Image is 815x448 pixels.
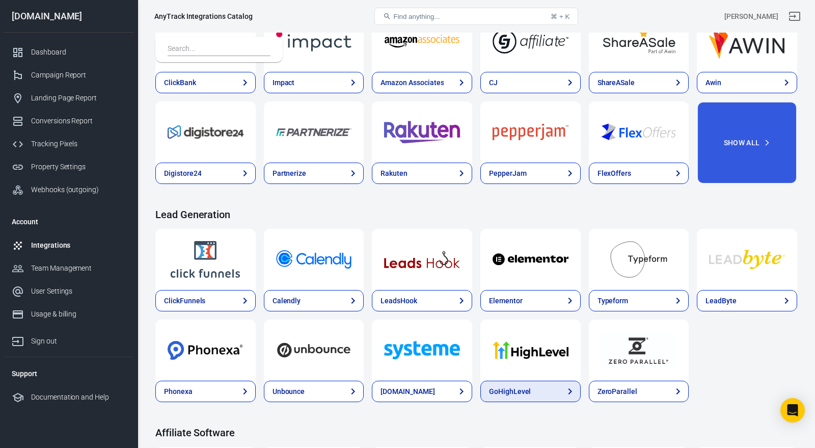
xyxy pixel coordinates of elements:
a: Property Settings [4,155,134,178]
div: Unbounce [273,386,305,397]
a: Webhooks (outgoing) [4,178,134,201]
a: Rakuten [372,163,472,184]
div: Digistore24 [164,168,201,179]
a: CJ [480,72,581,93]
a: Awin [697,72,797,93]
div: Account id: zL4j7kky [724,11,778,22]
a: Partnerize [264,163,364,184]
a: Systeme.io [372,320,472,381]
a: Phonexa [155,320,256,381]
img: Typeform [601,241,677,278]
img: Calendly [276,241,352,278]
div: PepperJam [489,168,527,179]
a: Digistore24 [155,163,256,184]
a: LeadByte [697,290,797,311]
a: Team Management [4,257,134,280]
img: LeadsHook [384,241,460,278]
div: ShareASale [597,77,635,88]
div: Team Management [31,263,126,274]
a: ShareASale [589,72,689,93]
a: Sign out [4,326,134,353]
a: Sign out [782,4,807,29]
a: Typeform [589,290,689,311]
img: CJ [493,23,568,60]
div: Phonexa [164,386,193,397]
a: Impact [264,11,364,72]
div: Amazon Associates [381,77,444,88]
img: ClickFunnels [168,241,243,278]
a: Typeform [589,229,689,290]
img: Phonexa [168,332,243,368]
a: PepperJam [480,163,581,184]
li: Support [4,361,134,386]
img: LeadByte [709,241,785,278]
a: ZeroParallel [589,381,689,402]
a: GoHighLevel [480,381,581,402]
div: Open Intercom Messenger [780,398,805,423]
img: ShareASale [601,23,677,60]
div: LeadsHook [381,296,417,306]
div: Webhooks (outgoing) [31,185,126,195]
a: Phonexa [155,381,256,402]
div: Partnerize [273,168,307,179]
a: Unbounce [264,381,364,402]
div: GoHighLevel [489,386,531,397]
a: Integrations [4,234,134,257]
img: Amazon Associates [384,23,460,60]
a: Elementor [480,290,581,311]
button: Find anything...⌘ + K [374,8,578,25]
div: User Settings [31,286,126,297]
a: Amazon Associates [372,72,472,93]
a: Digistore24 [155,101,256,163]
a: Tracking Pixels [4,133,134,155]
div: Rakuten [381,168,407,179]
a: Impact [264,72,364,93]
a: Unbounce [264,320,364,381]
img: GoHighLevel [493,332,568,368]
a: [DOMAIN_NAME] [372,381,472,402]
a: Calendly [264,229,364,290]
a: ZeroParallel [589,320,689,381]
h4: Lead Generation [155,208,797,221]
a: FlexOffers [589,163,689,184]
a: Amazon Associates [372,11,472,72]
a: CJ [480,11,581,72]
img: Awin [709,23,785,60]
h4: Affiliate Software [155,427,797,439]
input: Search... [168,43,266,56]
a: User Settings [4,280,134,303]
a: Landing Page Report [4,87,134,110]
a: LeadByte [697,229,797,290]
a: LeadsHook [372,290,472,311]
div: FlexOffers [597,168,632,179]
a: Partnerize [264,101,364,163]
div: Integrations [31,240,126,251]
div: Awin [705,77,721,88]
a: Calendly [264,290,364,311]
a: Awin [697,11,797,72]
div: ZeroParallel [597,386,637,397]
a: LeadsHook [372,229,472,290]
a: Usage & billing [4,303,134,326]
div: Elementor [489,296,523,306]
img: Unbounce [276,332,352,368]
div: Usage & billing [31,309,126,320]
a: Dashboard [4,41,134,64]
a: GoHighLevel [480,320,581,381]
img: Systeme.io [384,332,460,368]
a: Conversions Report [4,110,134,133]
button: Show All [697,101,797,184]
div: CJ [489,77,498,88]
div: ClickFunnels [164,296,205,306]
div: Tracking Pixels [31,139,126,149]
div: Conversions Report [31,116,126,126]
a: FlexOffers [589,101,689,163]
a: ClickFunnels [155,290,256,311]
div: Landing Page Report [31,93,126,103]
div: Dashboard [31,47,126,58]
div: ClickBank [164,77,196,88]
a: ClickBank [155,72,256,93]
li: Account [4,209,134,234]
img: ZeroParallel [601,332,677,368]
img: Digistore24 [168,114,243,150]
